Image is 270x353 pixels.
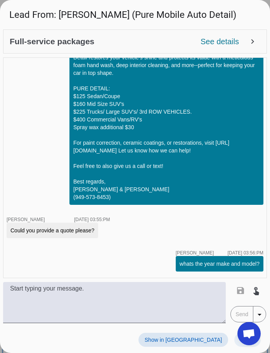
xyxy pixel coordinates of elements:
div: whats the year make and model? [180,260,260,268]
mat-icon: arrow_drop_down [255,310,264,319]
span: [PERSON_NAME] [7,217,45,222]
span: See details [201,38,239,45]
span: [PERSON_NAME] [176,251,214,255]
div: [DATE] 03:55:PM [74,217,110,222]
div: [DATE] 03:56:PM [228,251,263,255]
mat-icon: touch_app [251,286,261,295]
mat-icon: expand_more [248,37,257,46]
button: Close [234,333,261,347]
h2: Full-service packages [10,38,94,45]
div: Could you provide a quote please? [10,227,94,234]
div: Open chat [237,322,261,345]
span: Show in [GEOGRAPHIC_DATA] [145,337,222,343]
div: Hi [PERSON_NAME], Thanks for contacting Pure Auto Collective! With our 5-star Yelp rating, we're ... [73,22,260,201]
button: Show in [GEOGRAPHIC_DATA] [138,333,228,347]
